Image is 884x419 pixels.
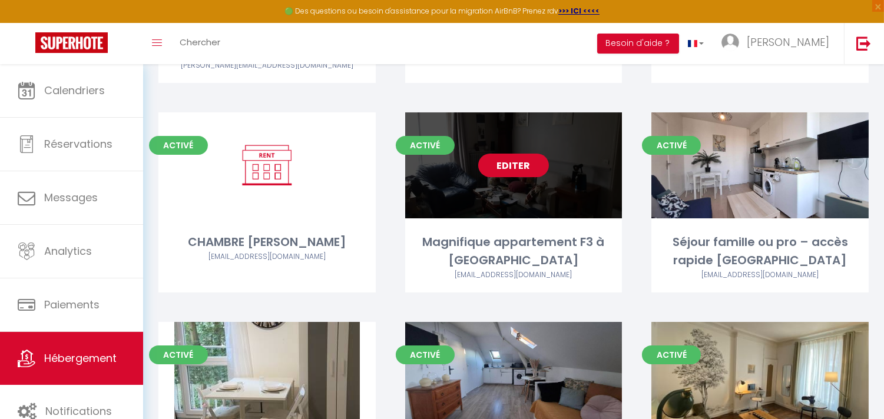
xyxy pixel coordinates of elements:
span: Paiements [44,297,100,312]
span: Activé [149,345,208,364]
a: Editer [478,154,549,177]
span: Chercher [180,36,220,48]
a: >>> ICI <<<< [558,6,600,16]
div: CHAMBRE [PERSON_NAME] [158,233,376,251]
button: Besoin d'aide ? [597,34,679,54]
span: Activé [396,136,455,155]
img: logout [856,36,871,51]
div: Airbnb [158,251,376,262]
img: ... [721,34,739,51]
a: Chercher [171,23,229,64]
span: Activé [642,136,701,155]
div: Airbnb [405,270,623,281]
span: Activé [149,136,208,155]
span: Activé [396,345,455,364]
img: Super Booking [35,32,108,53]
div: Séjour famille ou pro – accès rapide [GEOGRAPHIC_DATA] [651,233,869,270]
span: Notifications [45,404,112,418]
span: [PERSON_NAME] [747,35,829,49]
span: Réservations [44,137,112,151]
span: Calendriers [44,83,105,98]
span: Messages [44,190,98,205]
div: Magnifique appartement F3 à [GEOGRAPHIC_DATA] [405,233,623,270]
span: Analytics [44,244,92,258]
div: Airbnb [651,270,869,281]
a: ... [PERSON_NAME] [713,23,844,64]
div: Airbnb [158,60,376,71]
span: Hébergement [44,351,117,365]
span: Activé [642,345,701,364]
